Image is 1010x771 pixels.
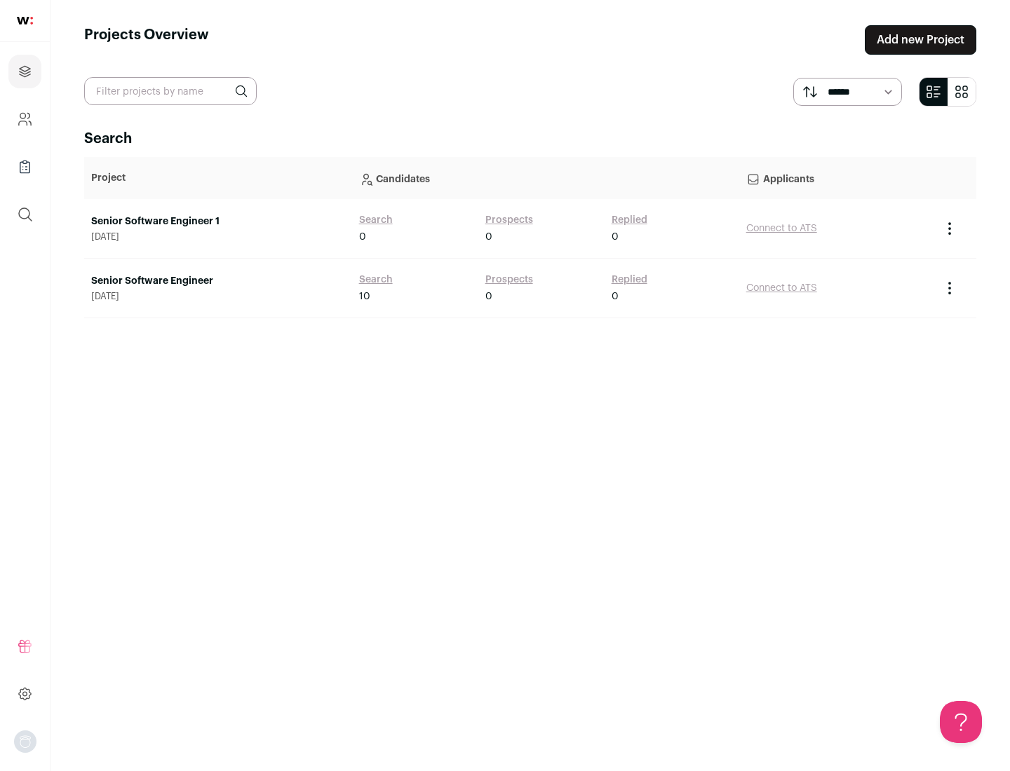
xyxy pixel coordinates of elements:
p: Candidates [359,164,732,192]
span: 0 [612,230,619,244]
span: 0 [485,230,492,244]
p: Project [91,171,345,185]
img: nopic.png [14,730,36,753]
a: Replied [612,213,647,227]
a: Search [359,213,393,227]
span: 10 [359,289,370,303]
a: Connect to ATS [746,224,817,233]
a: Senior Software Engineer [91,274,345,288]
span: [DATE] [91,291,345,302]
a: Replied [612,273,647,287]
a: Company and ATS Settings [8,102,41,136]
span: 0 [612,289,619,303]
span: [DATE] [91,231,345,243]
a: Company Lists [8,150,41,184]
span: 0 [359,230,366,244]
a: Senior Software Engineer 1 [91,214,345,228]
input: Filter projects by name [84,77,257,105]
button: Project Actions [941,280,958,296]
a: Search [359,273,393,287]
button: Open dropdown [14,730,36,753]
h1: Projects Overview [84,25,209,55]
a: Projects [8,55,41,88]
iframe: Help Scout Beacon - Open [940,701,982,743]
button: Project Actions [941,220,958,237]
p: Applicants [746,164,927,192]
a: Prospects [485,273,533,287]
a: Add new Project [865,25,976,55]
img: wellfound-shorthand-0d5821cbd27db2630d0214b213865d53afaa358527fdda9d0ea32b1df1b89c2c.svg [17,17,33,25]
a: Connect to ATS [746,283,817,293]
span: 0 [485,289,492,303]
a: Prospects [485,213,533,227]
h2: Search [84,129,976,149]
